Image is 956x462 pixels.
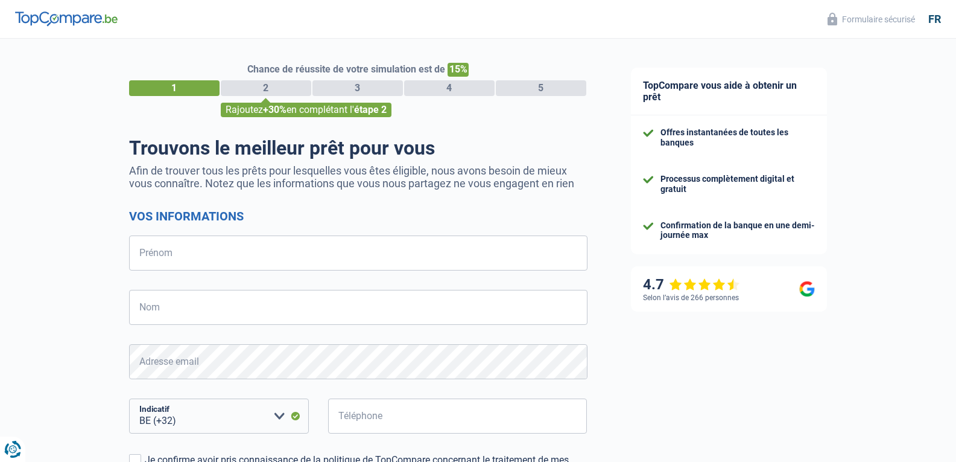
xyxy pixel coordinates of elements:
[928,13,941,26] div: fr
[404,80,495,96] div: 4
[312,80,403,96] div: 3
[354,104,387,115] span: étape 2
[263,104,286,115] span: +30%
[247,63,445,75] span: Chance de réussite de votre simulation est de
[221,80,311,96] div: 2
[660,220,815,241] div: Confirmation de la banque en une demi-journée max
[129,164,587,190] p: Afin de trouver tous les prêts pour lesquelles vous êtes éligible, nous avons besoin de mieux vou...
[221,103,391,117] div: Rajoutez en complétant l'
[129,80,220,96] div: 1
[820,9,922,29] button: Formulaire sécurisé
[129,136,587,159] h1: Trouvons le meilleur prêt pour vous
[660,174,815,194] div: Processus complètement digital et gratuit
[15,11,118,26] img: TopCompare Logo
[643,294,739,302] div: Selon l’avis de 266 personnes
[496,80,586,96] div: 5
[129,209,587,223] h2: Vos informations
[448,63,469,77] span: 15%
[631,68,827,115] div: TopCompare vous aide à obtenir un prêt
[328,399,587,434] input: 401020304
[660,127,815,148] div: Offres instantanées de toutes les banques
[643,276,740,294] div: 4.7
